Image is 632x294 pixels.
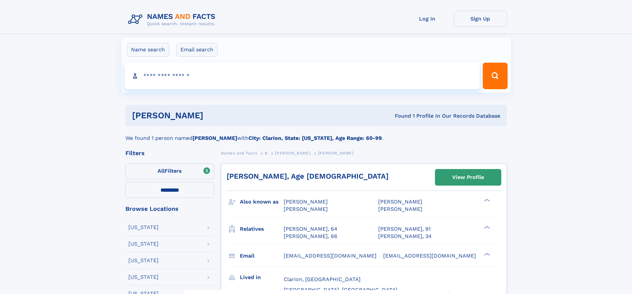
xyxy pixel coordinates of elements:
span: [PERSON_NAME] [378,199,422,205]
div: [US_STATE] [128,274,159,280]
b: City: Clarion, State: [US_STATE], Age Range: 60-99 [248,135,382,141]
span: All [158,168,165,174]
a: [PERSON_NAME] [275,149,311,157]
a: Names and Facts [221,149,257,157]
a: Sign Up [454,11,507,27]
a: View Profile [435,169,501,185]
h3: Email [240,250,284,262]
input: search input [125,63,480,89]
div: [US_STATE] [128,241,159,247]
span: [PERSON_NAME] [275,151,311,155]
b: [PERSON_NAME] [192,135,237,141]
div: Found 1 Profile In Our Records Database [299,112,500,120]
span: B [265,151,268,155]
div: [US_STATE] [128,225,159,230]
div: Filters [125,150,214,156]
a: [PERSON_NAME], 64 [284,225,337,233]
span: [PERSON_NAME] [284,199,328,205]
label: Email search [176,43,218,57]
div: ❯ [482,198,490,203]
h3: Also known as [240,196,284,207]
h3: Relatives [240,223,284,235]
div: We found 1 person named with . [125,126,507,142]
h1: [PERSON_NAME] [132,111,299,120]
div: View Profile [452,170,484,185]
span: [PERSON_NAME] [318,151,354,155]
a: Log In [401,11,454,27]
a: [PERSON_NAME], 34 [378,233,432,240]
a: [PERSON_NAME], Age [DEMOGRAPHIC_DATA] [227,172,388,180]
span: [PERSON_NAME] [284,206,328,212]
div: ❯ [482,225,490,229]
div: Browse Locations [125,206,214,212]
a: [PERSON_NAME], 91 [378,225,431,233]
span: [GEOGRAPHIC_DATA], [GEOGRAPHIC_DATA] [284,287,397,293]
span: Clarion, [GEOGRAPHIC_DATA] [284,276,361,282]
label: Filters [125,163,214,179]
button: Search Button [483,63,507,89]
span: [EMAIL_ADDRESS][DOMAIN_NAME] [383,253,476,259]
span: [PERSON_NAME] [378,206,422,212]
span: [EMAIL_ADDRESS][DOMAIN_NAME] [284,253,377,259]
div: ❯ [482,252,490,256]
div: [US_STATE] [128,258,159,263]
img: Logo Names and Facts [125,11,221,29]
label: Name search [127,43,169,57]
h3: Lived in [240,272,284,283]
a: B [265,149,268,157]
a: [PERSON_NAME], 66 [284,233,337,240]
